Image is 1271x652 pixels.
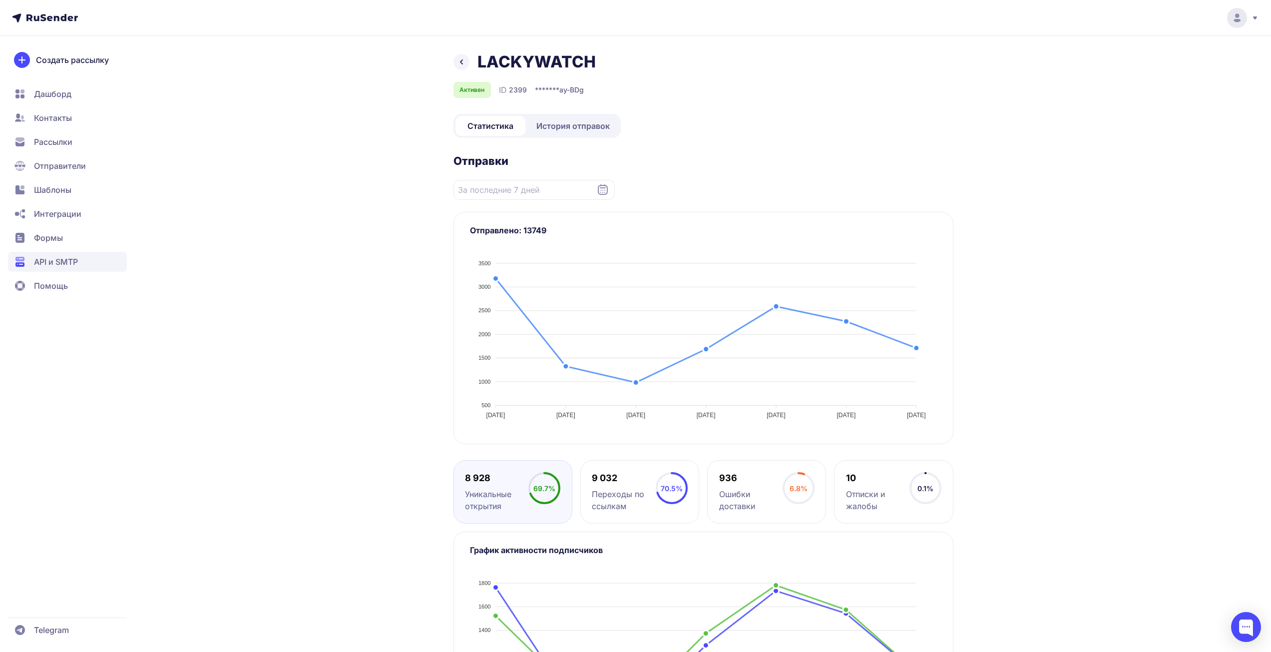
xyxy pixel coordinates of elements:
tspan: [DATE] [626,412,645,419]
span: 2399 [509,85,527,95]
div: 8 928 [465,472,528,484]
tspan: 1400 [478,627,490,633]
tspan: [DATE] [837,412,855,419]
tspan: 2000 [478,331,490,337]
div: Отписки и жалобы [846,488,909,512]
div: 9 032 [592,472,655,484]
div: ID [499,84,527,96]
div: 10 [846,472,909,484]
tspan: 3500 [478,260,490,266]
a: Telegram [8,620,127,640]
span: 70.5% [661,484,683,493]
span: Отправители [34,160,86,172]
tspan: 1000 [478,379,490,385]
div: 936 [719,472,783,484]
span: Дашборд [34,88,71,100]
span: 69.7% [533,484,555,493]
input: Datepicker input [453,180,615,200]
span: История отправок [536,120,610,132]
tspan: [DATE] [486,412,505,419]
tspan: [DATE] [556,412,575,419]
tspan: 500 [481,402,490,408]
div: Уникальные открытия [465,488,528,512]
a: История отправок [527,116,619,136]
span: Помощь [34,280,68,292]
span: API и SMTP [34,256,78,268]
h3: Отправлено: 13749 [470,224,937,236]
span: ay-BDg [559,85,584,95]
tspan: 1800 [478,580,490,586]
span: Интеграции [34,208,81,220]
span: 0.1% [917,484,933,493]
span: Активен [459,86,484,94]
span: Создать рассылку [36,54,109,66]
tspan: [DATE] [696,412,715,419]
span: Формы [34,232,63,244]
tspan: 3000 [478,284,490,290]
span: Шаблоны [34,184,71,196]
span: Telegram [34,624,69,636]
span: Контакты [34,112,72,124]
h2: Отправки [453,154,953,168]
tspan: 1600 [478,604,490,610]
h3: График активности подписчиков [470,544,937,556]
tspan: 1500 [478,355,490,361]
div: Переходы по ссылкам [592,488,655,512]
span: Статистика [467,120,513,132]
div: Ошибки доставки [719,488,783,512]
a: Статистика [455,116,525,136]
h1: LACKYWATCH [477,52,596,72]
span: Рассылки [34,136,72,148]
tspan: 2500 [478,307,490,313]
tspan: [DATE] [906,412,925,419]
tspan: [DATE] [767,412,786,419]
span: 6.8% [790,484,808,493]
